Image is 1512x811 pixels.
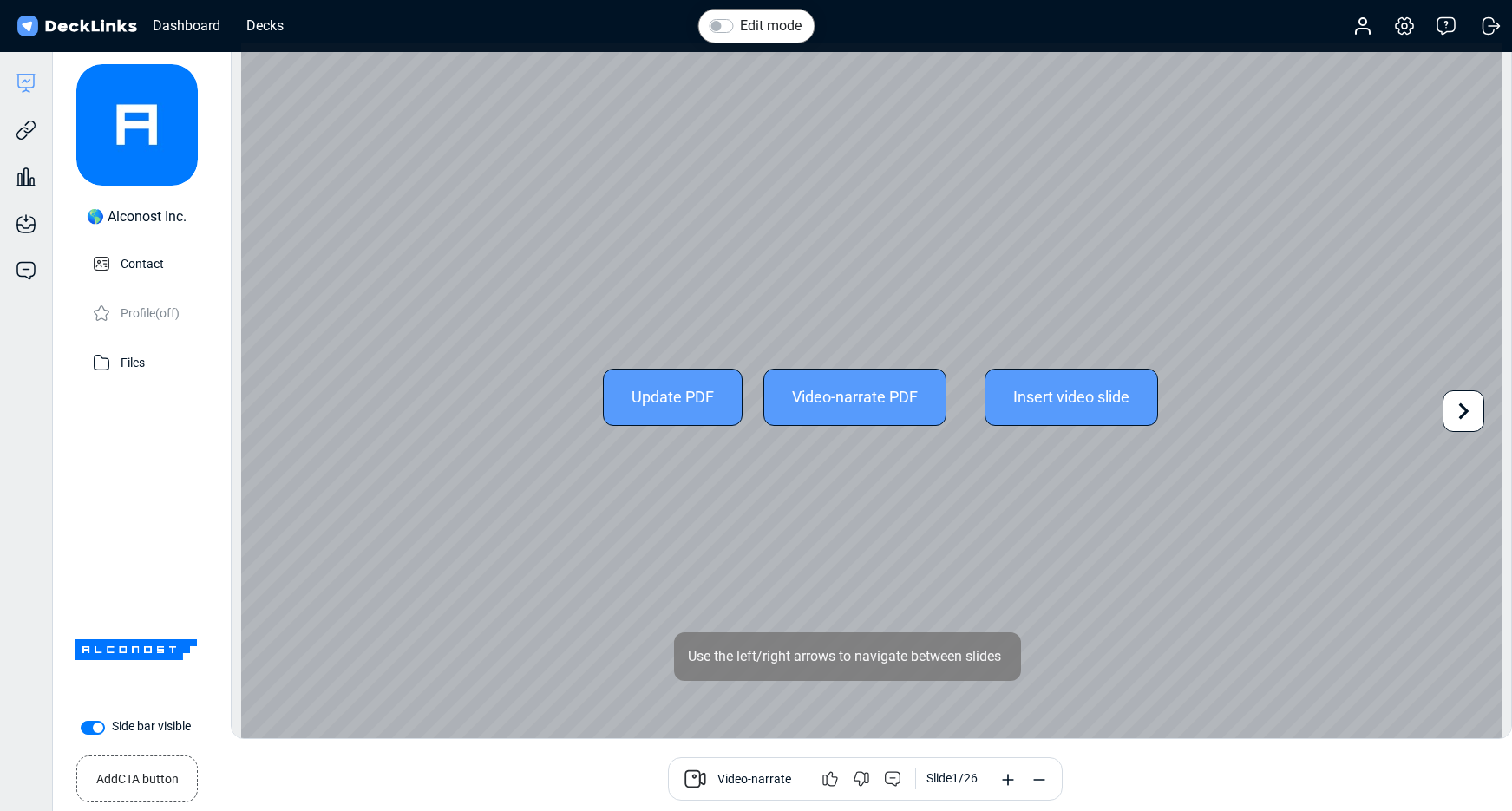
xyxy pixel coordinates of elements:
span: Video-narrate [717,770,791,791]
img: Company Banner [75,589,197,710]
img: avatar [76,64,198,186]
div: 🌎 Alconost Inc. [87,206,187,227]
div: Slide 1 / 26 [926,769,978,788]
div: Decks [238,15,292,36]
div: Insert video slide [985,369,1158,426]
img: DeckLinks [14,14,140,39]
div: Video-narrate PDF [763,369,946,426]
p: Contact [121,252,164,273]
div: Dashboard [144,15,229,36]
small: Add CTA button [96,763,179,788]
p: Files [121,350,145,372]
label: Edit mode [740,16,802,36]
div: Update PDF [603,369,743,426]
label: Side bar visible [112,717,191,736]
p: Profile (off) [121,301,180,323]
